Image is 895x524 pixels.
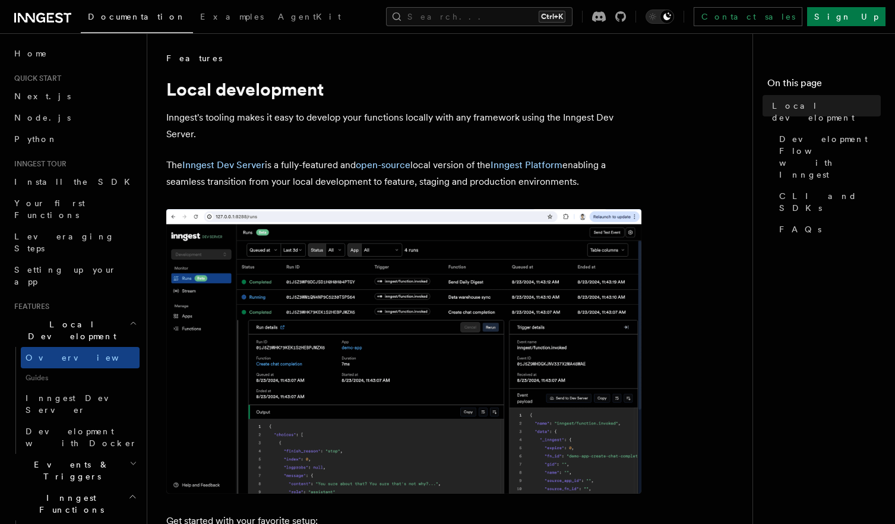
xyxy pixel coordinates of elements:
button: Events & Triggers [10,454,140,487]
a: Documentation [81,4,193,33]
a: FAQs [774,219,881,240]
a: Python [10,128,140,150]
a: Inngest Dev Server [21,387,140,421]
span: Node.js [14,113,71,122]
a: Install the SDK [10,171,140,192]
span: Quick start [10,74,61,83]
a: Node.js [10,107,140,128]
span: Inngest tour [10,159,67,169]
a: Overview [21,347,140,368]
a: Development Flow with Inngest [774,128,881,185]
span: AgentKit [278,12,341,21]
span: Overview [26,353,148,362]
span: Documentation [88,12,186,21]
a: Examples [193,4,271,32]
a: open-source [356,159,410,171]
a: Your first Functions [10,192,140,226]
span: FAQs [779,223,821,235]
span: CLI and SDKs [779,190,881,214]
p: The is a fully-featured and local version of the enabling a seamless transition from your local d... [166,157,641,190]
span: Leveraging Steps [14,232,115,253]
button: Toggle dark mode [646,10,674,24]
span: Local development [772,100,881,124]
span: Next.js [14,91,71,101]
h1: Local development [166,78,641,100]
a: Inngest Dev Server [182,159,265,171]
span: Inngest Functions [10,492,128,516]
span: Install the SDK [14,177,137,187]
span: Features [10,302,49,311]
button: Local Development [10,314,140,347]
span: Examples [200,12,264,21]
span: Development with Docker [26,427,137,448]
a: Contact sales [694,7,802,26]
img: The Inngest Dev Server on the Functions page [166,209,641,494]
span: Guides [21,368,140,387]
a: Leveraging Steps [10,226,140,259]
a: Development with Docker [21,421,140,454]
button: Search...Ctrl+K [386,7,573,26]
h4: On this page [767,76,881,95]
a: Home [10,43,140,64]
kbd: Ctrl+K [539,11,565,23]
span: Setting up your app [14,265,116,286]
span: Python [14,134,58,144]
a: Setting up your app [10,259,140,292]
span: Home [14,48,48,59]
a: Inngest Platform [491,159,562,171]
button: Inngest Functions [10,487,140,520]
a: Sign Up [807,7,885,26]
span: Features [166,52,222,64]
a: Local development [767,95,881,128]
span: Local Development [10,318,129,342]
span: Inngest Dev Server [26,393,127,415]
a: CLI and SDKs [774,185,881,219]
div: Local Development [10,347,140,454]
p: Inngest's tooling makes it easy to develop your functions locally with any framework using the In... [166,109,641,143]
span: Events & Triggers [10,459,129,482]
span: Development Flow with Inngest [779,133,881,181]
a: Next.js [10,86,140,107]
a: AgentKit [271,4,348,32]
span: Your first Functions [14,198,85,220]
